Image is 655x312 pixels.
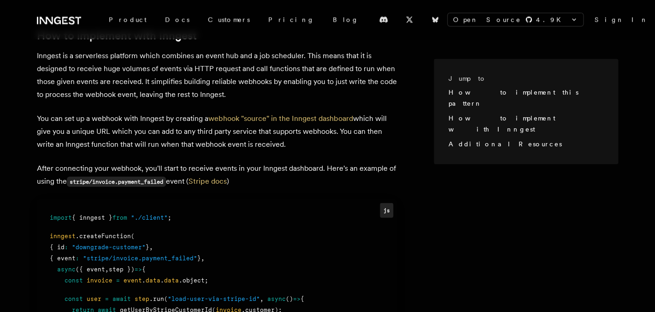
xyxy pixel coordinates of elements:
[146,276,160,283] span: data
[100,11,156,28] div: Product
[76,232,131,239] span: .createFunction
[448,89,578,107] a: How to implement this pattern
[149,295,164,302] span: .run
[72,243,146,250] span: "downgrade-customer"
[87,276,112,283] span: invoice
[373,12,394,27] a: Discord
[142,276,146,283] span: .
[50,232,76,239] span: inngest
[286,295,293,302] span: ()
[50,254,76,261] span: { event
[146,243,149,250] span: }
[109,265,135,272] span: step })
[448,74,596,83] h3: Jump to
[67,176,166,186] code: stripe/invoice.payment_failed
[65,243,68,250] span: :
[301,295,304,302] span: {
[448,140,561,148] a: Additional Resources
[164,295,168,302] span: (
[112,295,131,302] span: await
[37,49,397,101] p: Inngest is a serverless platform which combines an event hub and a job scheduler. This means that...
[131,214,168,221] span: "./client"
[197,254,201,261] span: }
[135,295,149,302] span: step
[76,254,79,261] span: :
[448,114,555,133] a: How to implement with Inngest
[50,243,65,250] span: { id
[112,214,127,221] span: from
[65,295,83,302] span: const
[199,11,259,28] a: Customers
[131,232,135,239] span: (
[189,176,227,185] a: Stripe docs
[116,276,120,283] span: =
[164,276,179,283] span: data
[324,11,368,28] a: Blog
[208,114,353,122] a: webhook "source" in the Inngest dashboard
[168,295,260,302] span: "load-user-via-stripe-id"
[399,12,419,27] a: X
[536,15,566,24] span: 4.9 K
[135,265,142,272] span: =>
[37,162,397,188] p: After connecting your webhook, you'll start to receive events in your Inngest dashboard. Here's a...
[425,12,445,27] a: Bluesky
[72,214,112,221] span: { inngest }
[87,295,101,302] span: user
[259,11,324,28] a: Pricing
[201,254,205,261] span: ,
[50,214,72,221] span: import
[65,276,83,283] span: const
[156,11,199,28] a: Docs
[595,15,648,24] a: Sign In
[453,15,521,24] span: Open Source
[76,265,105,272] span: ({ event
[105,265,109,272] span: ,
[179,276,208,283] span: .object;
[160,276,164,283] span: .
[83,254,197,261] span: "stripe/invoice.payment_failed"
[37,112,397,150] p: You can set up a webhook with Inngest by creating a which will give you a unique URL which you ca...
[124,276,142,283] span: event
[105,295,109,302] span: =
[267,295,286,302] span: async
[380,203,393,217] div: js
[57,265,76,272] span: async
[260,295,264,302] span: ,
[293,295,301,302] span: =>
[149,243,153,250] span: ,
[168,214,171,221] span: ;
[142,265,146,272] span: {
